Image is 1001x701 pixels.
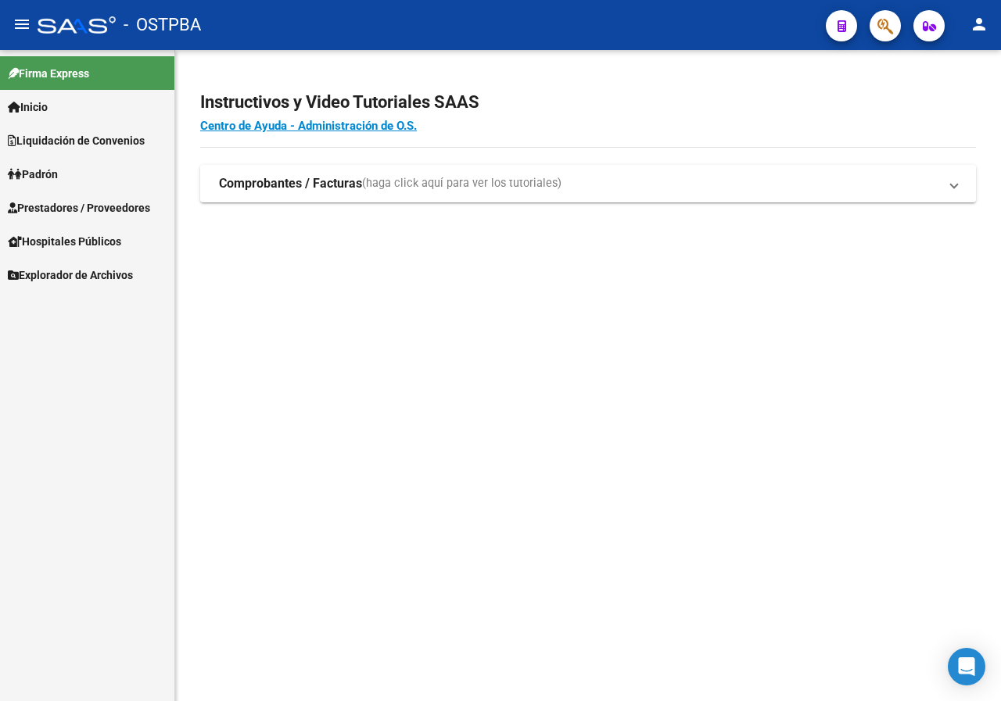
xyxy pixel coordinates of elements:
h2: Instructivos y Video Tutoriales SAAS [200,88,976,117]
a: Centro de Ayuda - Administración de O.S. [200,119,417,133]
span: Inicio [8,98,48,116]
span: (haga click aquí para ver los tutoriales) [362,175,561,192]
div: Open Intercom Messenger [948,648,985,685]
span: Explorador de Archivos [8,266,133,284]
mat-expansion-panel-header: Comprobantes / Facturas(haga click aquí para ver los tutoriales) [200,165,976,202]
span: Padrón [8,166,58,183]
span: Liquidación de Convenios [8,132,145,149]
strong: Comprobantes / Facturas [219,175,362,192]
span: Hospitales Públicos [8,233,121,250]
mat-icon: menu [13,15,31,34]
mat-icon: person [970,15,988,34]
span: - OSTPBA [124,8,201,42]
span: Firma Express [8,65,89,82]
span: Prestadores / Proveedores [8,199,150,216]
